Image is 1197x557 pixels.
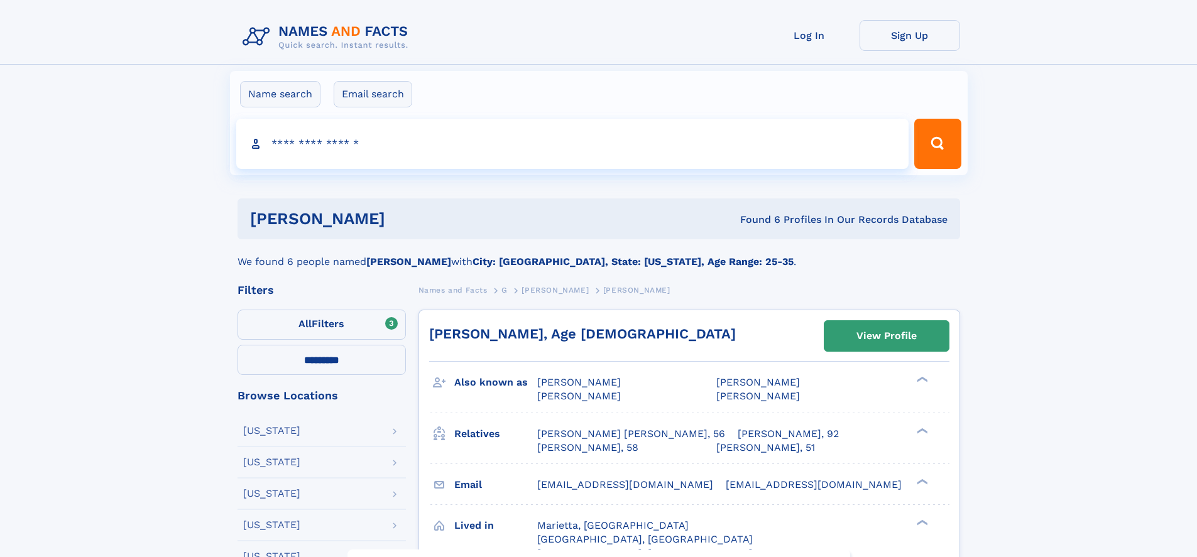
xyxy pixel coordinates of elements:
[522,282,589,298] a: [PERSON_NAME]
[366,256,451,268] b: [PERSON_NAME]
[250,211,563,227] h1: [PERSON_NAME]
[716,390,800,402] span: [PERSON_NAME]
[537,427,725,441] a: [PERSON_NAME] [PERSON_NAME], 56
[454,423,537,445] h3: Relatives
[716,376,800,388] span: [PERSON_NAME]
[716,441,815,455] a: [PERSON_NAME], 51
[537,479,713,490] span: [EMAIL_ADDRESS][DOMAIN_NAME]
[914,119,961,169] button: Search Button
[537,519,689,531] span: Marietta, [GEOGRAPHIC_DATA]
[537,533,753,545] span: [GEOGRAPHIC_DATA], [GEOGRAPHIC_DATA]
[914,376,929,384] div: ❯
[238,310,406,340] label: Filters
[429,326,736,342] a: [PERSON_NAME], Age [DEMOGRAPHIC_DATA]
[243,520,300,530] div: [US_STATE]
[298,318,312,330] span: All
[759,20,860,51] a: Log In
[914,426,929,435] div: ❯
[238,284,406,296] div: Filters
[243,457,300,467] div: [US_STATE]
[501,286,508,295] span: G
[454,474,537,495] h3: Email
[334,81,412,107] label: Email search
[537,376,621,388] span: [PERSON_NAME]
[726,479,902,490] span: [EMAIL_ADDRESS][DOMAIN_NAME]
[914,477,929,485] div: ❯
[856,322,917,350] div: View Profile
[238,20,418,54] img: Logo Names and Facts
[238,239,960,269] div: We found 6 people named with .
[243,489,300,499] div: [US_STATE]
[738,427,839,441] a: [PERSON_NAME], 92
[824,321,949,351] a: View Profile
[418,282,488,298] a: Names and Facts
[603,286,670,295] span: [PERSON_NAME]
[236,119,909,169] input: search input
[240,81,320,107] label: Name search
[537,441,638,455] a: [PERSON_NAME], 58
[243,426,300,436] div: [US_STATE]
[501,282,508,298] a: G
[860,20,960,51] a: Sign Up
[562,213,948,227] div: Found 6 Profiles In Our Records Database
[522,286,589,295] span: [PERSON_NAME]
[537,390,621,402] span: [PERSON_NAME]
[473,256,794,268] b: City: [GEOGRAPHIC_DATA], State: [US_STATE], Age Range: 25-35
[914,518,929,526] div: ❯
[238,390,406,401] div: Browse Locations
[454,515,537,536] h3: Lived in
[454,372,537,393] h3: Also known as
